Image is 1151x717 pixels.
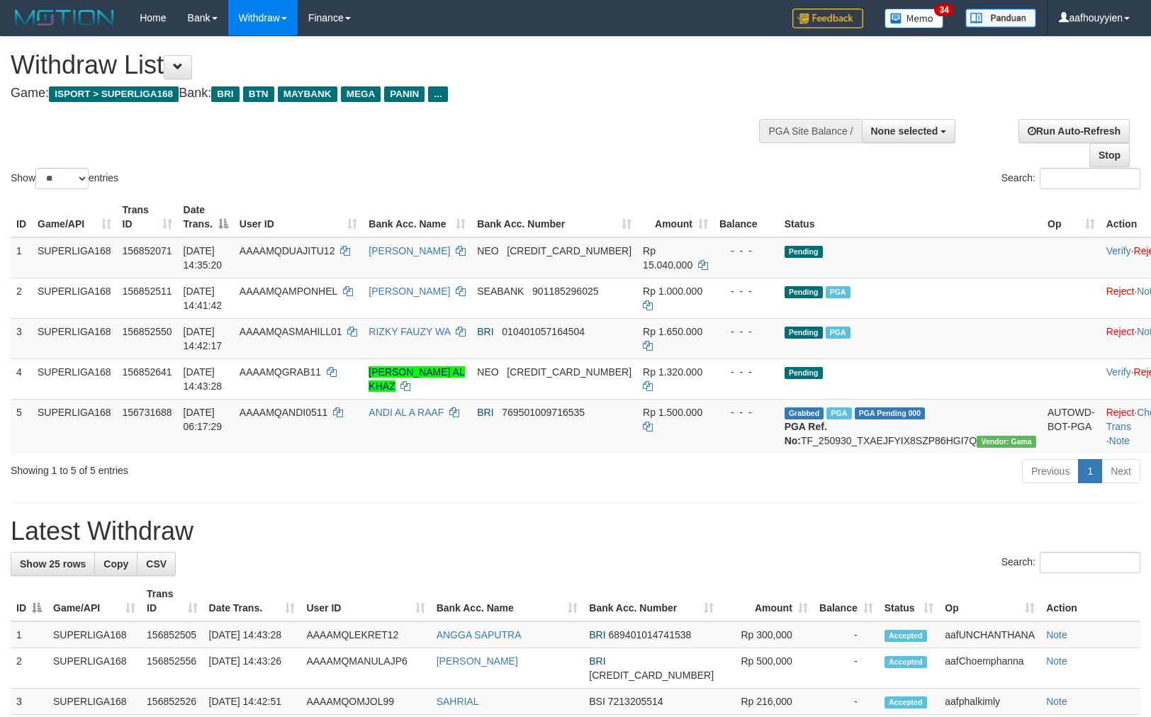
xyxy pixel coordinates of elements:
td: SUPERLIGA168 [32,237,117,278]
th: Game/API: activate to sort column ascending [47,581,141,621]
a: [PERSON_NAME] [437,655,518,667]
th: User ID: activate to sort column ascending [234,197,364,237]
span: Copy 689401014741538 to clipboard [609,629,692,640]
a: [PERSON_NAME] [369,245,450,256]
span: Vendor URL: https://trx31.1velocity.biz [977,436,1036,448]
a: Show 25 rows [11,552,95,576]
span: 156852550 [123,326,172,337]
th: Bank Acc. Name: activate to sort column ascending [363,197,471,237]
label: Search: [1001,168,1140,189]
span: Marked by aafsengchandara [826,327,850,339]
span: BRI [211,86,239,102]
span: 156852071 [123,245,172,256]
td: Rp 300,000 [719,621,814,648]
td: 2 [11,278,32,318]
th: Bank Acc. Number: activate to sort column ascending [583,581,719,621]
td: [DATE] 14:42:51 [203,689,301,715]
span: Copy 5859458229319158 to clipboard [507,366,631,378]
span: Marked by aafromsomean [826,407,851,419]
span: AAAAMQASMAHILL01 [240,326,342,337]
button: None selected [862,119,956,143]
a: Reject [1106,286,1135,297]
th: Bank Acc. Name: activate to sort column ascending [431,581,584,621]
span: AAAAMQGRAB11 [240,366,321,378]
a: SAHRIAL [437,696,479,707]
span: PGA Pending [855,407,926,419]
td: SUPERLIGA168 [47,689,141,715]
th: Op: activate to sort column ascending [1042,197,1101,237]
td: aafUNCHANTHANA [939,621,1040,648]
a: Run Auto-Refresh [1018,119,1130,143]
h1: Latest Withdraw [11,517,1140,546]
span: 156731688 [123,407,172,418]
span: SEABANK [477,286,524,297]
th: ID: activate to sort column descending [11,581,47,621]
span: 156852641 [123,366,172,378]
img: panduan.png [965,9,1036,28]
span: Rp 1.500.000 [643,407,702,418]
a: Note [1046,629,1067,640]
td: SUPERLIGA168 [47,621,141,648]
input: Search: [1040,168,1140,189]
span: [DATE] 14:41:42 [184,286,223,311]
img: MOTION_logo.png [11,7,118,28]
th: Op: activate to sort column ascending [939,581,1040,621]
a: ANDI AL A RAAF [369,407,444,418]
th: Amount: activate to sort column ascending [637,197,714,237]
span: Pending [785,327,823,339]
a: [PERSON_NAME] [369,286,450,297]
span: BSI [589,696,605,707]
span: Copy 378801045656530 to clipboard [589,670,714,681]
div: - - - [719,405,773,419]
a: Previous [1022,459,1079,483]
td: Rp 216,000 [719,689,814,715]
span: Copy [103,558,128,570]
th: ID [11,197,32,237]
span: Rp 1.650.000 [643,326,702,337]
a: Verify [1106,245,1131,256]
a: Note [1046,696,1067,707]
th: Status: activate to sort column ascending [879,581,940,621]
span: [DATE] 14:43:28 [184,366,223,392]
a: CSV [137,552,176,576]
span: None selected [871,125,938,137]
a: Reject [1106,326,1135,337]
th: Bank Acc. Number: activate to sort column ascending [471,197,637,237]
td: [DATE] 14:43:26 [203,648,301,689]
span: PANIN [384,86,425,102]
span: ... [428,86,447,102]
td: 1 [11,237,32,278]
label: Search: [1001,552,1140,573]
td: 156852505 [141,621,203,648]
span: Pending [785,367,823,379]
td: AAAAMQLEKRET12 [301,621,430,648]
span: Rp 1.320.000 [643,366,702,378]
td: SUPERLIGA168 [32,278,117,318]
td: 4 [11,358,32,399]
td: aafChoemphanna [939,648,1040,689]
span: CSV [146,558,167,570]
span: AAAAMQANDI0511 [240,407,328,418]
th: Date Trans.: activate to sort column descending [178,197,234,237]
td: SUPERLIGA168 [32,318,117,358]
span: Show 25 rows [20,558,86,570]
td: SUPERLIGA168 [32,358,117,399]
th: Balance: activate to sort column ascending [814,581,879,621]
span: Copy 010401057164504 to clipboard [502,326,585,337]
td: 3 [11,318,32,358]
td: aafphalkimly [939,689,1040,715]
span: Accepted [885,630,927,642]
a: Note [1046,655,1067,667]
span: NEO [477,366,498,378]
span: MEGA [341,86,381,102]
span: Pending [785,246,823,258]
a: Next [1101,459,1140,483]
span: Copy 5859457140486971 to clipboard [507,245,631,256]
td: AUTOWD-BOT-PGA [1042,399,1101,453]
span: 156852511 [123,286,172,297]
span: ISPORT > SUPERLIGA168 [49,86,179,102]
div: - - - [719,324,773,339]
span: AAAAMQAMPONHEL [240,286,337,297]
b: PGA Ref. No: [785,421,827,446]
span: Rp 15.040.000 [643,245,692,271]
